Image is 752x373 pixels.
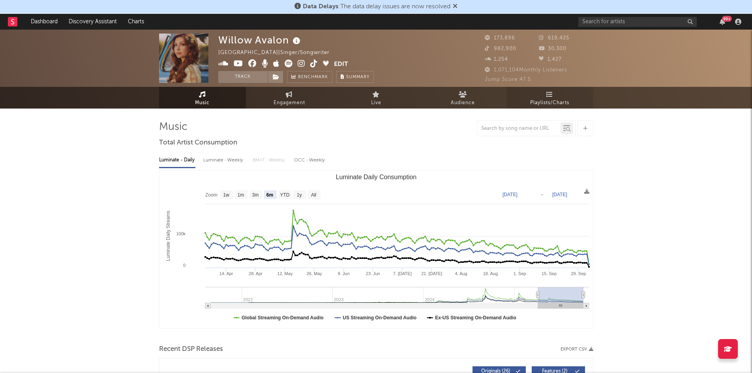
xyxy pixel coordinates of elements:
[25,14,63,30] a: Dashboard
[159,87,246,109] a: Music
[252,192,259,198] text: 3m
[249,271,263,276] text: 28. Apr
[223,192,229,198] text: 1w
[159,154,195,167] div: Luminate - Daily
[242,315,324,321] text: Global Streaming On-Demand Audio
[287,71,332,83] a: Benchmark
[218,48,339,58] div: [GEOGRAPHIC_DATA] | Singer/Songwriter
[306,271,322,276] text: 26. May
[159,138,237,148] span: Total Artist Consumption
[334,60,348,69] button: Edit
[539,57,562,62] span: 1,427
[371,98,381,108] span: Live
[298,73,328,82] span: Benchmark
[483,271,497,276] text: 18. Aug
[539,46,566,51] span: 30,300
[561,347,593,352] button: Export CSV
[303,4,338,10] span: Data Delays
[435,315,516,321] text: Ex-US Streaming On-Demand Audio
[333,87,420,109] a: Live
[393,271,411,276] text: 7. [DATE]
[311,192,316,198] text: All
[513,271,526,276] text: 1. Sep
[539,36,569,41] span: 619,425
[165,211,171,261] text: Luminate Daily Streams
[203,154,245,167] div: Luminate - Weekly
[421,271,442,276] text: 21. [DATE]
[280,192,289,198] text: YTD
[336,174,416,180] text: Luminate Daily Consumption
[159,171,593,328] svg: Luminate Daily Consumption
[578,17,697,27] input: Search for artists
[343,315,416,321] text: US Streaming On-Demand Audio
[246,87,333,109] a: Engagement
[195,98,210,108] span: Music
[346,75,369,79] span: Summary
[485,67,567,73] span: 1,071,104 Monthly Listeners
[274,98,305,108] span: Engagement
[63,14,122,30] a: Discovery Assistant
[552,192,567,197] text: [DATE]
[506,87,593,109] a: Playlists/Charts
[485,57,508,62] span: 1,254
[338,271,349,276] text: 9. Jun
[277,271,293,276] text: 12. May
[530,98,569,108] span: Playlists/Charts
[451,98,475,108] span: Audience
[539,192,544,197] text: →
[219,271,233,276] text: 14. Apr
[303,4,450,10] span: : The data delay issues are now resolved
[336,71,374,83] button: Summary
[294,154,326,167] div: OCC - Weekly
[218,34,302,47] div: Willow Avalon
[485,36,515,41] span: 173,896
[366,271,380,276] text: 23. Jun
[542,271,557,276] text: 15. Sep
[159,345,223,354] span: Recent DSP Releases
[485,46,516,51] span: 982,900
[296,192,302,198] text: 1y
[237,192,244,198] text: 1m
[453,4,458,10] span: Dismiss
[183,263,185,268] text: 0
[571,271,586,276] text: 29. Sep
[122,14,150,30] a: Charts
[205,192,218,198] text: Zoom
[720,19,725,25] button: 99+
[722,16,732,22] div: 99 +
[176,231,186,236] text: 100k
[266,192,273,198] text: 6m
[477,126,561,132] input: Search by song name or URL
[218,71,268,83] button: Track
[485,77,531,82] span: Jump Score: 47.5
[420,87,506,109] a: Audience
[503,192,518,197] text: [DATE]
[455,271,467,276] text: 4. Aug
